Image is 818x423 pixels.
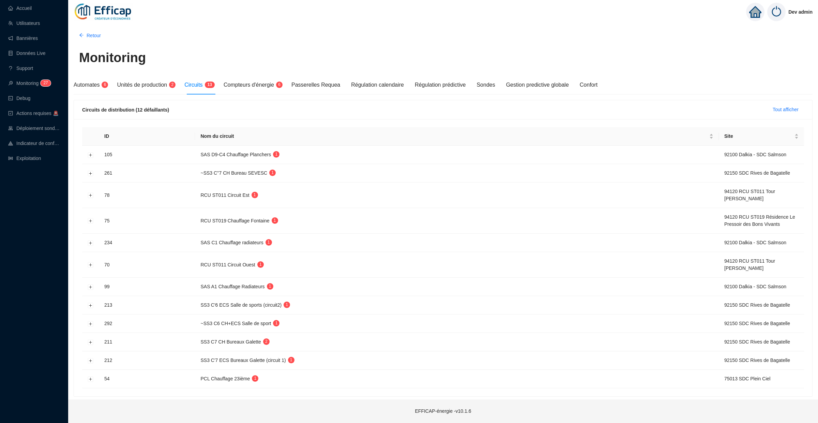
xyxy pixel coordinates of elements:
[74,82,100,88] span: Automates
[773,106,799,113] span: Tout afficher
[724,302,790,308] span: 92150 SDC Rives de Bagatelle
[171,82,173,87] span: 2
[284,302,290,308] sup: 1
[8,141,60,146] a: heat-mapIndicateur de confort
[210,82,212,87] span: 3
[88,339,93,345] button: Développer la ligne
[8,126,60,131] a: clusterDéploiement sondes
[724,284,786,289] span: 92100 Dalkia - SDC Salmson
[8,65,33,71] a: questionSupport
[169,82,176,88] sup: 2
[99,252,195,278] td: 70
[99,278,195,296] td: 99
[88,171,93,176] button: Développer la ligne
[274,218,276,223] span: 1
[275,321,278,325] span: 1
[82,107,169,113] span: Circuits de distribution (12 défaillants)
[200,240,263,245] span: SAS C1 Chauffage radiateurs
[290,358,292,362] span: 1
[724,376,770,381] span: 75013 SDC Plein Ciel
[200,192,249,198] span: RCU ST011 Circuit Est
[200,284,264,289] span: SAS A1 Chauffage Radiateurs
[275,152,277,157] span: 1
[8,50,46,56] a: databaseDonnées Live
[88,218,93,224] button: Développer la ligne
[8,35,38,41] a: notificationBannières
[79,50,146,65] h1: Monitoring
[99,183,195,208] td: 78
[259,262,262,267] span: 1
[254,192,256,197] span: 1
[117,82,167,88] span: Unités de production
[88,303,93,308] button: Développer la ligne
[46,81,48,85] span: 7
[79,33,84,38] span: arrow-left
[99,315,195,333] td: 292
[749,6,761,18] span: home
[267,283,273,290] sup: 1
[767,3,786,21] img: power
[87,32,101,39] span: Retour
[88,358,93,363] button: Développer la ligne
[8,20,40,26] a: teamUtilisateurs
[74,30,106,41] button: Retour
[208,82,210,87] span: 1
[272,217,278,224] sup: 1
[268,240,270,245] span: 1
[724,133,793,140] span: Site
[724,189,775,201] span: 94120 RCU ST011 Tour [PERSON_NAME]
[41,80,50,86] sup: 27
[351,81,404,89] div: Régulation calendaire
[88,262,93,268] button: Développer la ligne
[273,151,279,158] sup: 1
[195,127,719,146] th: Nom du circuit
[16,111,59,116] span: Actions requises 🚨
[724,240,786,245] span: 92100 Dalkia - SDC Salmson
[254,376,256,381] span: 1
[200,133,708,140] span: Nom du circuit
[200,358,286,363] span: SS3 C'7 ECS Bureaux Galette (circuit 1)
[724,321,790,326] span: 92150 SDC Rives de Bagatelle
[257,261,264,268] sup: 1
[43,81,46,85] span: 2
[99,127,195,146] th: ID
[788,1,813,23] span: Dev admin
[88,321,93,326] button: Développer la ligne
[200,152,271,157] span: SAS D9-C4 Chauffage Planchers
[724,258,775,271] span: 94120 RCU ST011 Tour [PERSON_NAME]
[291,82,340,88] span: Passerelles Requea
[200,218,269,223] span: RCU ST019 Chauffage Fontaine
[224,82,274,88] span: Compteurs d'énergie
[415,408,471,414] span: EFFICAP-énergie - v10.1.6
[415,81,466,89] div: Régulation prédictive
[99,208,195,234] td: 75
[724,152,786,157] span: 92100 Dalkia - SDC Salmson
[184,82,202,88] span: Circuits
[288,357,294,363] sup: 1
[102,82,108,88] sup: 6
[269,170,276,176] sup: 1
[8,156,41,161] a: slidersExploitation
[580,81,597,89] div: Confort
[88,193,93,198] button: Développer la ligne
[767,104,804,115] button: Tout afficher
[200,321,271,326] span: ~SS3 C6 CH+ECS Salle de sport
[476,81,495,89] div: Sondes
[88,240,93,246] button: Développer la ligne
[719,127,804,146] th: Site
[724,214,795,227] span: 94120 RCU ST019 Résidence Le Pressoir des Bons Vivants
[99,333,195,351] td: 211
[88,152,93,158] button: Développer la ligne
[99,370,195,388] td: 54
[724,339,790,345] span: 92150 SDC Rives de Bagatelle
[200,262,255,267] span: RCU ST011 Circuit Ouest
[252,375,258,382] sup: 1
[724,358,790,363] span: 92150 SDC Rives de Bagatelle
[88,284,93,290] button: Développer la ligne
[104,82,106,87] span: 6
[200,376,250,381] span: PCL Chauffage 23ième
[99,164,195,183] td: 261
[266,239,272,246] sup: 1
[8,5,32,11] a: homeAccueil
[99,234,195,252] td: 234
